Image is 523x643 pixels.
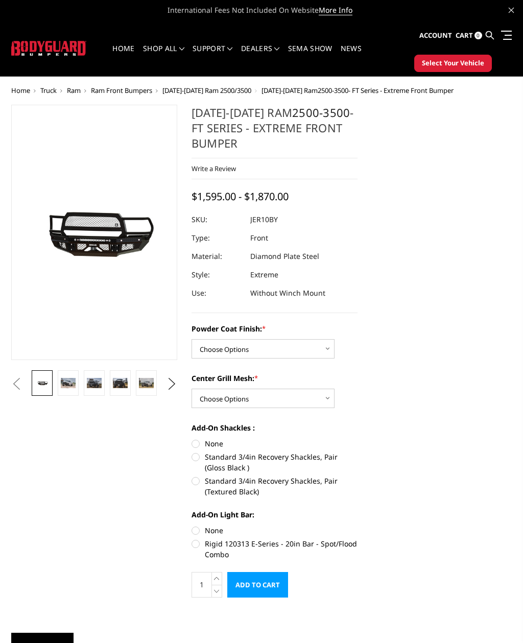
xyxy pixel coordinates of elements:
[192,525,358,536] label: None
[250,266,278,284] dd: Extreme
[40,86,57,95] a: Truck
[261,86,454,95] span: [DATE]-[DATE] Ram - FT Series - Extreme Front Bumper
[419,22,452,50] a: Account
[192,164,236,173] a: Write a Review
[419,31,452,40] span: Account
[192,210,243,229] dt: SKU:
[113,378,128,388] img: 2010-2018 Ram 2500-3500 - FT Series - Extreme Front Bumper
[192,373,358,384] label: Center Grill Mesh:
[192,451,358,473] label: Standard 3/4in Recovery Shackles, Pair (Gloss Black )
[192,538,358,560] label: Rigid 120313 E-Series - 20in Bar - Spot/Flood Combo
[11,41,86,56] img: BODYGUARD BUMPERS
[193,45,233,65] a: Support
[11,105,177,360] a: 2010-2018 Ram 2500-3500 - FT Series - Extreme Front Bumper
[87,378,102,388] img: 2010-2018 Ram 2500-3500 - FT Series - Extreme Front Bumper
[11,86,30,95] a: Home
[192,323,358,334] label: Powder Coat Finish:
[456,22,482,50] a: Cart 0
[250,229,268,247] dd: Front
[192,266,243,284] dt: Style:
[192,475,358,497] label: Standard 3/4in Recovery Shackles, Pair (Textured Black)
[227,572,288,598] input: Add to Cart
[192,105,358,158] h1: [DATE]-[DATE] Ram - FT Series - Extreme Front Bumper
[250,210,278,229] dd: JER10BY
[9,376,24,392] button: Previous
[139,378,154,388] img: 2010-2018 Ram 2500-3500 - FT Series - Extreme Front Bumper
[192,189,289,203] span: $1,595.00 - $1,870.00
[414,55,492,72] button: Select Your Vehicle
[192,422,358,433] label: Add-On Shackles :
[422,58,484,68] span: Select Your Vehicle
[162,86,251,95] a: [DATE]-[DATE] Ram 2500/3500
[250,247,319,266] dd: Diamond Plate Steel
[474,32,482,39] span: 0
[67,86,81,95] a: Ram
[250,284,325,302] dd: Without Winch Mount
[292,105,350,120] a: 2500-3500
[192,284,243,302] dt: Use:
[91,86,152,95] a: Ram Front Bumpers
[456,31,473,40] span: Cart
[318,86,348,95] a: 2500-3500
[241,45,280,65] a: Dealers
[192,229,243,247] dt: Type:
[192,438,358,449] label: None
[143,45,184,65] a: shop all
[192,509,358,520] label: Add-On Light Bar:
[61,378,76,388] img: 2010-2018 Ram 2500-3500 - FT Series - Extreme Front Bumper
[192,247,243,266] dt: Material:
[288,45,332,65] a: SEMA Show
[112,45,134,65] a: Home
[341,45,362,65] a: News
[319,5,352,15] a: More Info
[164,376,180,392] button: Next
